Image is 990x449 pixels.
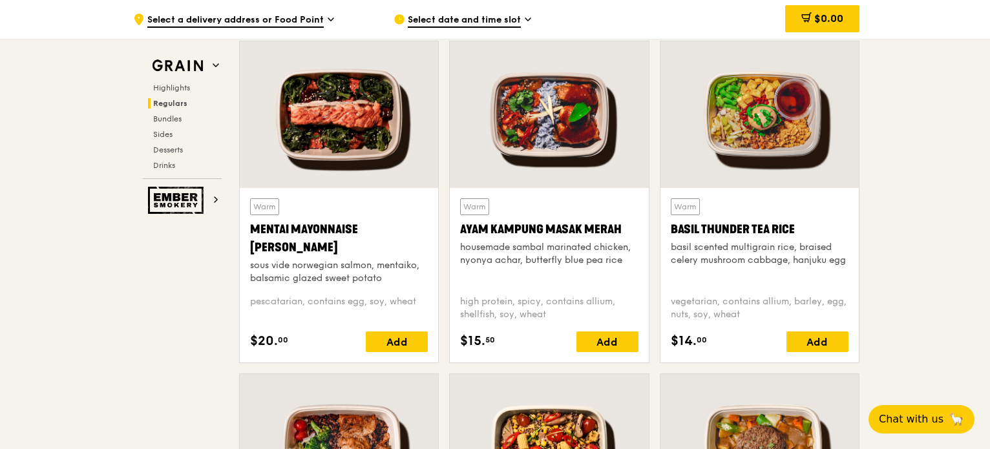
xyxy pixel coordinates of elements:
span: $0.00 [814,12,843,25]
span: Desserts [153,145,183,154]
span: Sides [153,130,173,139]
span: Select a delivery address or Food Point [147,14,324,28]
span: Highlights [153,83,190,92]
span: 🦙 [949,412,964,427]
div: Ayam Kampung Masak Merah [460,220,638,238]
span: 00 [278,335,288,345]
div: Mentai Mayonnaise [PERSON_NAME] [250,220,428,256]
div: pescatarian, contains egg, soy, wheat [250,295,428,321]
span: Regulars [153,99,187,108]
span: $14. [671,331,697,351]
div: housemade sambal marinated chicken, nyonya achar, butterfly blue pea rice [460,241,638,267]
div: Warm [460,198,489,215]
div: basil scented multigrain rice, braised celery mushroom cabbage, hanjuku egg [671,241,848,267]
div: Warm [671,198,700,215]
span: 50 [485,335,495,345]
div: Add [786,331,848,352]
img: Ember Smokery web logo [148,187,207,214]
div: Warm [250,198,279,215]
div: vegetarian, contains allium, barley, egg, nuts, soy, wheat [671,295,848,321]
div: sous vide norwegian salmon, mentaiko, balsamic glazed sweet potato [250,259,428,285]
span: Drinks [153,161,175,170]
span: $15. [460,331,485,351]
span: Chat with us [879,412,943,427]
span: Bundles [153,114,182,123]
div: Add [576,331,638,352]
div: Basil Thunder Tea Rice [671,220,848,238]
button: Chat with us🦙 [869,405,974,433]
div: Add [366,331,428,352]
span: 00 [697,335,707,345]
span: Select date and time slot [408,14,521,28]
div: high protein, spicy, contains allium, shellfish, soy, wheat [460,295,638,321]
span: $20. [250,331,278,351]
img: Grain web logo [148,54,207,78]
